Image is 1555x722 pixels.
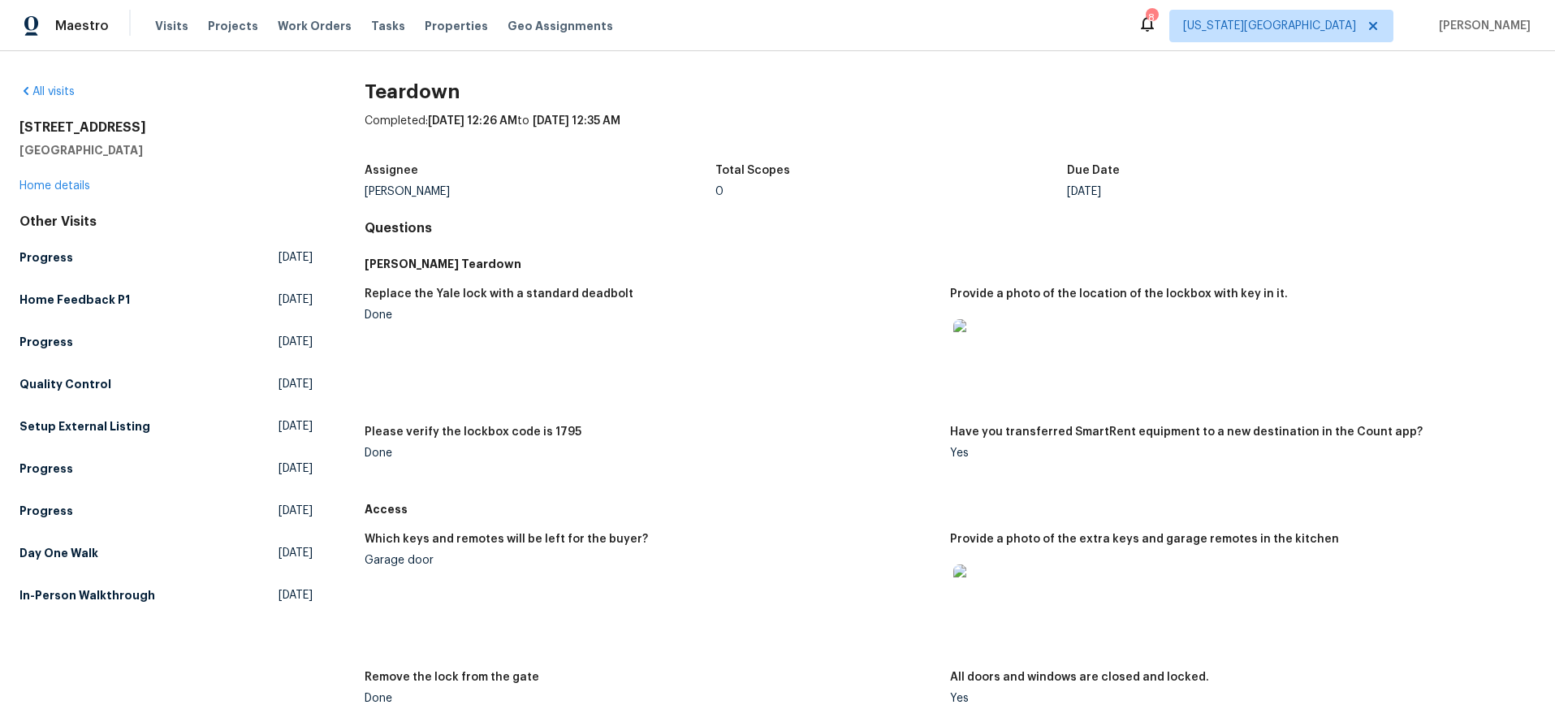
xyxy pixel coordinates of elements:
span: [DATE] [279,460,313,477]
span: [DATE] 12:35 AM [533,115,620,127]
span: [DATE] [279,249,313,266]
span: [PERSON_NAME] [1432,18,1531,34]
span: [DATE] [279,418,313,434]
a: Day One Walk[DATE] [19,538,313,568]
span: Maestro [55,18,109,34]
a: Progress[DATE] [19,496,313,525]
a: In-Person Walkthrough[DATE] [19,581,313,610]
a: Quality Control[DATE] [19,370,313,399]
div: Completed: to [365,113,1536,155]
h5: Remove the lock from the gate [365,672,539,683]
h2: [STREET_ADDRESS] [19,119,313,136]
h5: Progress [19,503,73,519]
div: Done [365,309,937,321]
div: Done [365,693,937,704]
span: Tasks [371,20,405,32]
div: 8 [1146,10,1157,26]
div: Yes [950,693,1523,704]
h5: Have you transferred SmartRent equipment to a new destination in the Count app? [950,426,1423,438]
h5: Setup External Listing [19,418,150,434]
h5: Provide a photo of the extra keys and garage remotes in the kitchen [950,534,1339,545]
h5: Home Feedback P1 [19,292,130,308]
a: All visits [19,86,75,97]
h5: Please verify the lockbox code is 1795 [365,426,581,438]
h5: Provide a photo of the location of the lockbox with key in it. [950,288,1288,300]
a: Progress[DATE] [19,454,313,483]
span: [DATE] [279,587,313,603]
span: Visits [155,18,188,34]
a: Progress[DATE] [19,327,313,357]
h5: Progress [19,334,73,350]
div: [PERSON_NAME] [365,186,716,197]
div: Garage door [365,555,937,566]
div: Yes [950,447,1523,459]
h5: All doors and windows are closed and locked. [950,672,1209,683]
h4: Questions [365,220,1536,236]
span: Properties [425,18,488,34]
a: Home details [19,180,90,192]
h5: Which keys and remotes will be left for the buyer? [365,534,648,545]
span: [US_STATE][GEOGRAPHIC_DATA] [1183,18,1356,34]
a: Setup External Listing[DATE] [19,412,313,441]
h5: Due Date [1067,165,1120,176]
h5: Access [365,501,1536,517]
h5: Progress [19,249,73,266]
h5: Progress [19,460,73,477]
div: [DATE] [1067,186,1419,197]
span: [DATE] [279,292,313,308]
h5: Total Scopes [715,165,790,176]
div: Other Visits [19,214,313,230]
span: [DATE] [279,334,313,350]
h5: In-Person Walkthrough [19,587,155,603]
h5: [GEOGRAPHIC_DATA] [19,142,313,158]
a: Progress[DATE] [19,243,313,272]
h5: Day One Walk [19,545,98,561]
h5: Quality Control [19,376,111,392]
h5: Assignee [365,165,418,176]
span: [DATE] 12:26 AM [428,115,517,127]
h5: Replace the Yale lock with a standard deadbolt [365,288,633,300]
span: Work Orders [278,18,352,34]
div: 0 [715,186,1067,197]
span: [DATE] [279,503,313,519]
span: [DATE] [279,545,313,561]
span: [DATE] [279,376,313,392]
h5: [PERSON_NAME] Teardown [365,256,1536,272]
span: Geo Assignments [508,18,613,34]
div: Done [365,447,937,459]
h2: Teardown [365,84,1536,100]
a: Home Feedback P1[DATE] [19,285,313,314]
span: Projects [208,18,258,34]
